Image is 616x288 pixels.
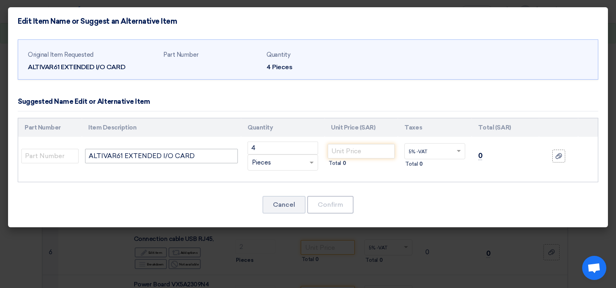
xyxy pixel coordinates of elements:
[405,160,418,168] span: Total
[262,196,306,214] button: Cancel
[18,118,82,137] th: Part Number
[18,97,150,107] div: Suggested Name Edit or Alternative Item
[472,118,539,137] th: Total (SAR)
[252,158,271,167] span: Pieces
[582,256,606,280] a: Open chat
[28,62,157,72] div: ALTIVAR61 EXTENDED I/O CARD
[325,118,398,137] th: Unit Price (SAR)
[163,50,260,60] div: Part Number
[28,50,157,60] div: Original Item Requested
[419,160,423,168] span: 0
[82,118,241,137] th: Item Description
[241,118,325,137] th: Quantity
[266,50,363,60] div: Quantity
[307,196,354,214] button: Confirm
[85,149,238,163] input: Add Item Description
[18,17,177,26] h4: Edit Item Name or Suggest an Alternative Item
[248,142,318,154] input: RFQ_STEP1.ITEMS.2.AMOUNT_TITLE
[329,159,341,167] span: Total
[328,144,395,158] input: Unit Price
[478,152,483,160] span: 0
[21,149,79,163] input: Part Number
[398,118,471,137] th: Taxes
[266,62,363,72] div: 4 Pieces
[404,143,465,159] ng-select: VAT
[343,159,346,167] span: 0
